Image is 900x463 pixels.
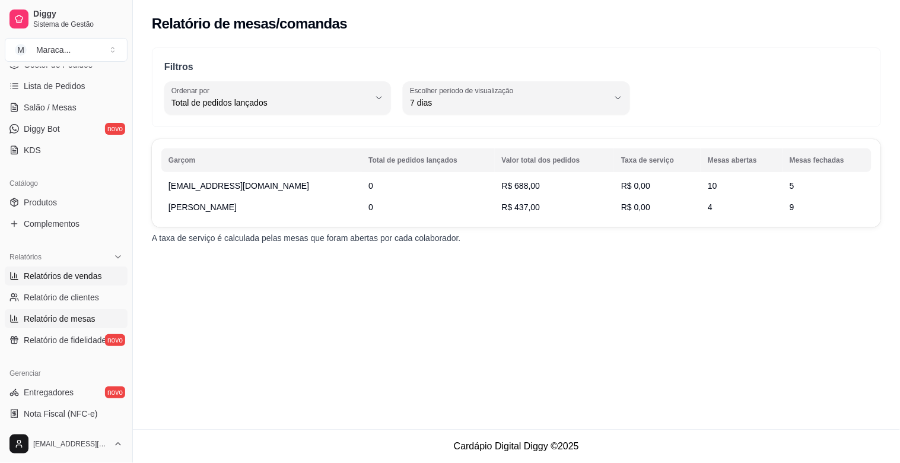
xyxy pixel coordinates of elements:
[5,38,128,62] button: Select a team
[24,196,57,208] span: Produtos
[164,60,869,74] p: Filtros
[403,81,629,115] button: Escolher período de visualização7 dias
[361,148,494,172] th: Total de pedidos lançados
[5,430,128,458] button: [EMAIL_ADDRESS][DOMAIN_NAME]
[5,77,128,96] a: Lista de Pedidos
[171,97,370,109] span: Total de pedidos lançados
[24,80,85,92] span: Lista de Pedidos
[708,202,713,212] span: 4
[33,9,123,20] span: Diggy
[33,20,123,29] span: Sistema de Gestão
[5,193,128,212] a: Produtos
[133,429,900,463] footer: Cardápio Digital Diggy © 2025
[621,202,650,212] span: R$ 0,00
[5,404,128,423] a: Nota Fiscal (NFC-e)
[5,174,128,193] div: Catálogo
[164,81,391,115] button: Ordenar porTotal de pedidos lançados
[168,180,309,192] span: [EMAIL_ADDRESS][DOMAIN_NAME]
[33,439,109,449] span: [EMAIL_ADDRESS][DOMAIN_NAME]
[368,181,373,191] span: 0
[5,364,128,383] div: Gerenciar
[495,148,614,172] th: Valor total dos pedidos
[5,214,128,233] a: Complementos
[410,85,517,96] label: Escolher período de visualização
[152,14,347,33] h2: Relatório de mesas/comandas
[24,313,96,325] span: Relatório de mesas
[171,85,214,96] label: Ordenar por
[24,386,74,398] span: Entregadores
[621,181,650,191] span: R$ 0,00
[502,181,540,191] span: R$ 688,00
[15,44,27,56] span: M
[410,97,608,109] span: 7 dias
[5,141,128,160] a: KDS
[24,270,102,282] span: Relatórios de vendas
[24,123,60,135] span: Diggy Bot
[161,148,361,172] th: Garçom
[790,202,794,212] span: 9
[24,102,77,113] span: Salão / Mesas
[5,119,128,138] a: Diggy Botnovo
[5,331,128,350] a: Relatório de fidelidadenovo
[168,201,237,213] span: [PERSON_NAME]
[24,218,79,230] span: Complementos
[502,202,540,212] span: R$ 437,00
[152,232,881,244] p: A taxa de serviço é calculada pelas mesas que foram abertas por cada colaborador.
[5,383,128,402] a: Entregadoresnovo
[24,291,99,303] span: Relatório de clientes
[790,181,794,191] span: 5
[368,202,373,212] span: 0
[5,5,128,33] a: DiggySistema de Gestão
[701,148,783,172] th: Mesas abertas
[614,148,701,172] th: Taxa de serviço
[5,288,128,307] a: Relatório de clientes
[5,309,128,328] a: Relatório de mesas
[783,148,872,172] th: Mesas fechadas
[24,144,41,156] span: KDS
[5,267,128,286] a: Relatórios de vendas
[36,44,71,56] div: Maraca ...
[24,408,97,420] span: Nota Fiscal (NFC-e)
[24,334,106,346] span: Relatório de fidelidade
[9,252,42,262] span: Relatórios
[708,181,717,191] span: 10
[5,98,128,117] a: Salão / Mesas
